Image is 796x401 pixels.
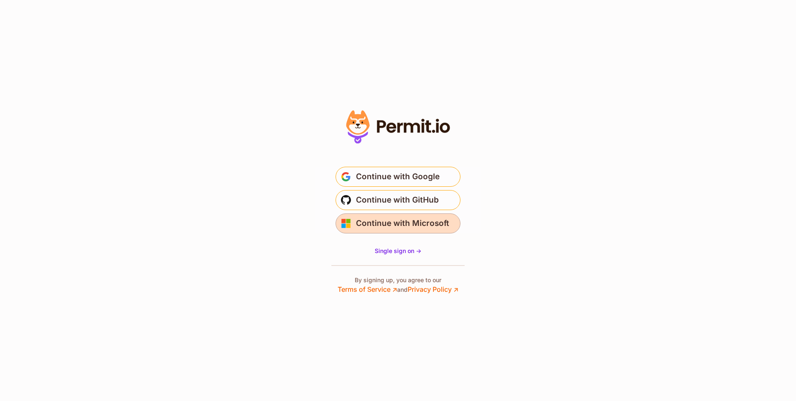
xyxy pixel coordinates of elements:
[336,167,460,187] button: Continue with Google
[375,247,421,254] span: Single sign on ->
[336,213,460,233] button: Continue with Microsoft
[356,170,440,183] span: Continue with Google
[338,285,397,293] a: Terms of Service ↗
[375,247,421,255] a: Single sign on ->
[356,193,439,207] span: Continue with GitHub
[338,276,458,294] p: By signing up, you agree to our and
[356,217,449,230] span: Continue with Microsoft
[336,190,460,210] button: Continue with GitHub
[408,285,458,293] a: Privacy Policy ↗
